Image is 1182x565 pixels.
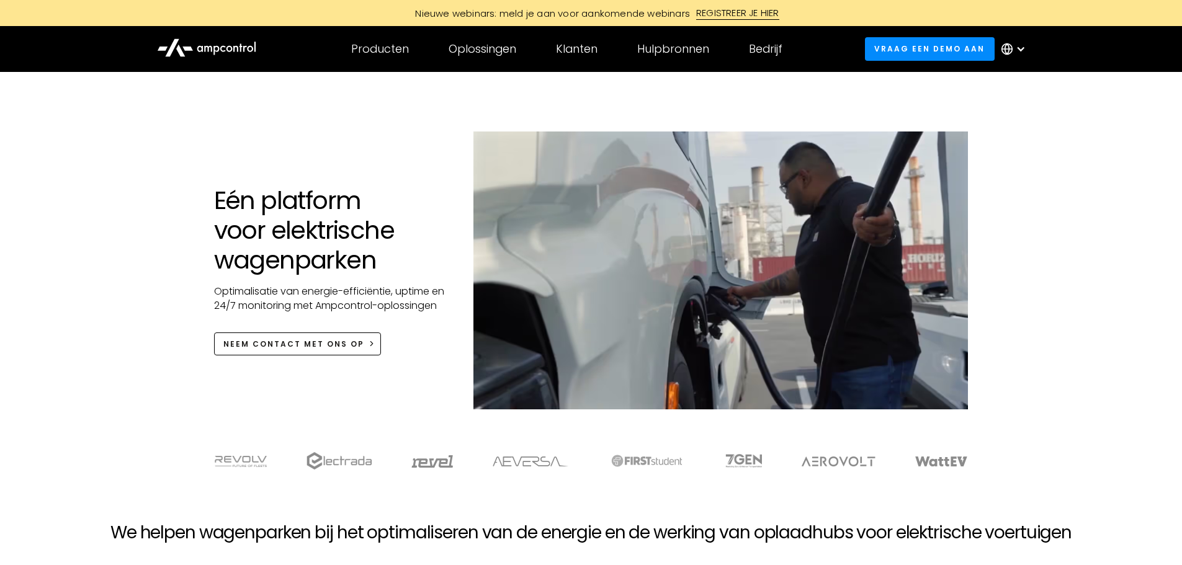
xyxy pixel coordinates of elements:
[214,185,449,275] h1: Eén platform voor elektrische wagenparken
[351,42,409,56] div: Producten
[802,456,875,466] img: Aerovolt Logo
[214,332,382,355] a: NEEM CONTACT MET ONS OP
[449,42,516,56] div: Oplossingen
[214,285,449,313] p: Optimalisatie van energie-efficiëntie, uptime en 24/7 monitoring met Ampcontrol-oplossingen
[403,7,696,20] div: Nieuwe webinars: meld je aan voor aankomende webinars
[637,42,709,56] div: Hulpbronnen
[749,42,782,56] div: Bedrijf
[312,6,871,20] a: Nieuwe webinars: meld je aan voor aankomende webinarsREGISTREER JE HIER
[915,456,967,466] img: WattEV logo
[223,339,364,350] div: NEEM CONTACT MET ONS OP
[556,42,598,56] div: Klanten
[696,6,779,20] div: REGISTREER JE HIER
[110,522,1072,543] h2: We helpen wagenparken bij het optimaliseren van de energie en de werking van oplaadhubs voor elek...
[307,452,372,469] img: electrada logo
[865,37,995,60] a: Vraag een demo aan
